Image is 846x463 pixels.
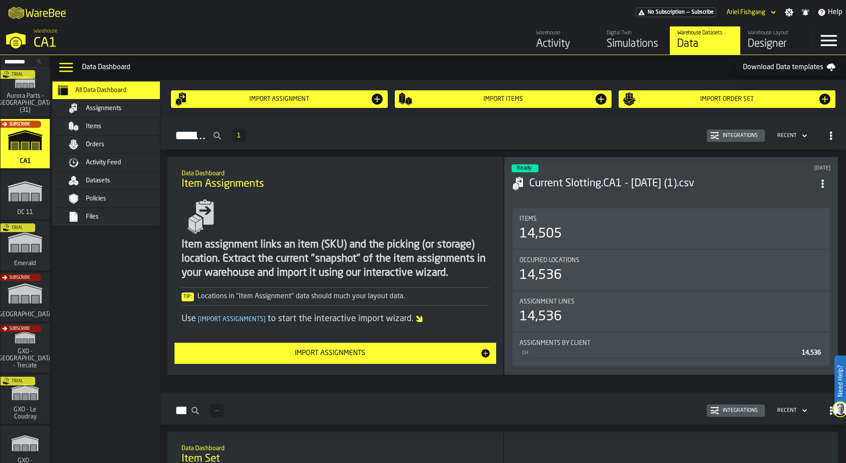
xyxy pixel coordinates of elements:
span: Help [828,7,842,18]
a: link-to-/wh/i/76e2a128-1b54-4d66-80d4-05ae4c277723/feed/ [529,26,599,55]
div: Warehouse Layout [748,30,804,36]
div: DropdownMenuValue-Ariel Fishgang [727,9,765,16]
div: CH [521,350,798,356]
span: — [215,407,219,414]
div: CA1 [33,35,271,51]
button: button-Integrations [707,404,765,417]
a: link-to-/wh/i/aa2e4adb-2cd5-4688-aa4a-ec82bcf75d46/simulations [0,68,50,119]
div: DropdownMenuValue-4 [774,130,809,141]
span: Orders [86,141,104,148]
div: Menu Subscription [636,7,716,17]
div: DropdownMenuValue-Ariel Fishgang [723,7,778,18]
button: button-Import Items [395,90,612,108]
div: Title [519,215,823,222]
li: menu Activity Feed [52,154,176,172]
div: Integrations [719,133,761,139]
div: Title [519,257,823,264]
span: Subscribe [9,326,30,331]
li: menu Files [52,208,176,226]
span: Policies [86,195,106,202]
span: DC 11 [15,209,35,216]
label: button-toggle-Settings [781,8,797,17]
div: Title [519,340,823,347]
div: Activity [536,37,592,51]
div: 14,536 [519,309,562,325]
li: menu Policies [52,190,176,208]
span: Trial [11,379,23,384]
span: Item Assignments [182,177,264,191]
div: Import Assignments [180,348,480,359]
a: link-to-/wh/i/76e2a128-1b54-4d66-80d4-05ae4c277723/data [670,26,740,55]
button: button-Import Assignments [174,343,496,364]
section: card-AssignmentDashboardCard [512,207,831,367]
div: Use to start the interactive import wizard. [182,313,489,325]
li: menu Datasets [52,172,176,190]
span: Assignments by Client [519,340,590,347]
span: Assignment lines [519,298,575,305]
div: Import Order Set [636,96,818,103]
div: ButtonLoadMore-Load More-Prev-First-Last [228,129,249,143]
span: Trial [11,226,23,230]
div: Item assignment links an item (SKU) and the picking (or storage) location. Extract the current "s... [182,238,489,280]
div: Updated: 8/20/2025, 9:48:58 PM Created: 8/20/2025, 9:48:50 PM [686,165,831,171]
div: 14,505 [519,226,562,242]
div: Data [677,37,733,51]
h2: button-Items [160,393,846,425]
div: DropdownMenuValue-4 [777,407,797,414]
div: ButtonLoadMore-Load More-Prev-First-Last [206,404,227,418]
label: Need Help? [835,356,845,406]
span: Subscribe [691,9,714,15]
label: button-toggle-Help [814,7,846,18]
div: Warehouse Datasets [677,30,733,36]
h2: Sub Title [182,443,489,452]
a: Download Data templates [736,59,842,76]
label: button-toggle-Data Menu [54,59,78,76]
div: Current Slotting.CA1 - 08.05.25 (1).csv [529,177,815,191]
div: DropdownMenuValue-4 [777,133,797,139]
label: button-toggle-Notifications [798,8,813,17]
div: Locations in "Item Assignment" data should much your layout data. [182,291,489,302]
div: stat-Items [512,208,830,249]
li: menu Items [52,118,176,136]
h2: button-Assignments [160,119,846,150]
span: Files [86,213,99,220]
div: Digital Twin [607,30,663,36]
div: Warehouse [536,30,592,36]
div: ItemListCard- [167,157,503,375]
span: ] [263,316,266,322]
a: link-to-/wh/i/efd9e906-5eb9-41af-aac9-d3e075764b8d/simulations [0,374,50,426]
li: menu Orders [52,136,176,154]
button: button-Integrations [707,130,765,142]
label: button-toggle-Menu [811,26,846,55]
h2: Sub Title [182,168,489,177]
li: menu All Data Dashboard [52,81,176,100]
li: menu Assignments [52,100,176,118]
div: DropdownMenuValue-4 [774,405,809,416]
a: link-to-/wh/i/76e2a128-1b54-4d66-80d4-05ae4c277723/simulations [0,119,50,170]
div: Import assignment [189,96,370,103]
span: All Data Dashboard [75,87,126,94]
div: Title [519,298,823,305]
span: Datasets [86,177,110,184]
span: Import Assignments [196,316,267,322]
span: Items [86,123,101,130]
div: title-Item Assignments [174,164,496,196]
div: 14,536 [519,267,562,283]
a: link-to-/wh/i/b5402f52-ce28-4f27-b3d4-5c6d76174849/simulations [0,272,50,323]
span: [ [198,316,200,322]
a: link-to-/wh/i/7274009e-5361-4e21-8e36-7045ee840609/simulations [0,323,50,374]
span: Ready [517,166,531,171]
div: stat-Occupied Locations [512,250,830,290]
a: link-to-/wh/i/76e2a128-1b54-4d66-80d4-05ae4c277723/designer [740,26,811,55]
span: Warehouse [33,28,57,34]
div: Import Items [412,96,594,103]
div: Designer [748,37,804,51]
span: Subscribe [9,122,30,127]
span: — [686,9,690,15]
button: button-Import assignment [171,90,388,108]
div: stat-Assignment lines [512,291,830,332]
div: Integrations [719,407,761,414]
